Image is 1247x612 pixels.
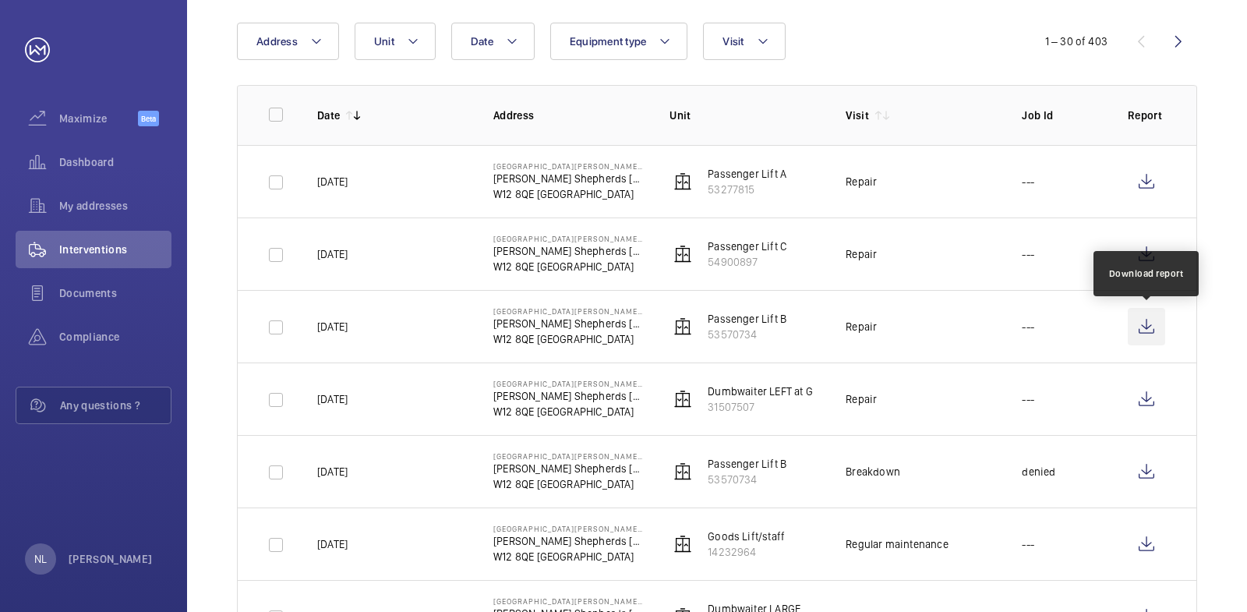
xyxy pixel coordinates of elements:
[317,536,348,552] p: [DATE]
[317,319,348,334] p: [DATE]
[846,246,877,262] div: Repair
[493,316,645,331] p: [PERSON_NAME] Shepherds [PERSON_NAME],
[708,327,786,342] p: 53570734
[493,461,645,476] p: [PERSON_NAME] Shepherds [PERSON_NAME],
[1022,391,1034,407] p: ---
[1128,108,1165,123] p: Report
[317,464,348,479] p: [DATE]
[493,161,645,171] p: [GEOGRAPHIC_DATA][PERSON_NAME][PERSON_NAME]
[1022,108,1103,123] p: Job Id
[669,108,821,123] p: Unit
[846,174,877,189] div: Repair
[69,551,153,567] p: [PERSON_NAME]
[1022,464,1055,479] p: denied
[1022,319,1034,334] p: ---
[317,246,348,262] p: [DATE]
[708,472,786,487] p: 53570734
[59,154,171,170] span: Dashboard
[673,535,692,554] img: elevator.svg
[708,456,786,472] p: Passenger Lift B
[708,239,786,254] p: Passenger Lift C
[846,391,877,407] div: Repair
[1022,174,1034,189] p: ---
[846,319,877,334] div: Repair
[34,551,47,567] p: NL
[708,544,785,560] p: 14232964
[59,242,171,257] span: Interventions
[846,108,869,123] p: Visit
[846,536,948,552] div: Regular maintenance
[550,23,688,60] button: Equipment type
[471,35,493,48] span: Date
[493,331,645,347] p: W12 8QE [GEOGRAPHIC_DATA]
[1022,246,1034,262] p: ---
[1109,267,1184,281] div: Download report
[493,596,645,606] p: [GEOGRAPHIC_DATA][PERSON_NAME][PERSON_NAME]
[451,23,535,60] button: Date
[256,35,298,48] span: Address
[673,462,692,481] img: elevator.svg
[708,254,786,270] p: 54900897
[493,549,645,564] p: W12 8QE [GEOGRAPHIC_DATA]
[493,451,645,461] p: [GEOGRAPHIC_DATA][PERSON_NAME][PERSON_NAME]
[493,171,645,186] p: [PERSON_NAME] Shepherds [PERSON_NAME],
[355,23,436,60] button: Unit
[493,243,645,259] p: [PERSON_NAME] Shepherds [PERSON_NAME],
[59,111,138,126] span: Maximize
[708,166,786,182] p: Passenger Lift A
[703,23,785,60] button: Visit
[317,174,348,189] p: [DATE]
[493,379,645,388] p: [GEOGRAPHIC_DATA][PERSON_NAME][PERSON_NAME]
[59,329,171,345] span: Compliance
[673,245,692,264] img: elevator.svg
[237,23,339,60] button: Address
[493,404,645,419] p: W12 8QE [GEOGRAPHIC_DATA]
[59,285,171,301] span: Documents
[493,388,645,404] p: [PERSON_NAME] Shepherds [PERSON_NAME],
[493,108,645,123] p: Address
[673,390,692,409] img: elevator.svg
[673,172,692,191] img: elevator.svg
[570,35,647,48] span: Equipment type
[708,311,786,327] p: Passenger Lift B
[60,398,171,413] span: Any questions ?
[708,182,786,197] p: 53277815
[1022,536,1034,552] p: ---
[708,384,813,399] p: Dumbwaiter LEFT at G
[846,464,900,479] div: Breakdown
[493,306,645,316] p: [GEOGRAPHIC_DATA][PERSON_NAME][PERSON_NAME]
[493,533,645,549] p: [PERSON_NAME] Shepherds [PERSON_NAME],
[673,317,692,336] img: elevator.svg
[317,108,340,123] p: Date
[493,234,645,243] p: [GEOGRAPHIC_DATA][PERSON_NAME][PERSON_NAME]
[708,399,813,415] p: 31507507
[708,529,785,544] p: Goods Lift/staff
[493,186,645,202] p: W12 8QE [GEOGRAPHIC_DATA]
[59,198,171,214] span: My addresses
[493,259,645,274] p: W12 8QE [GEOGRAPHIC_DATA]
[138,111,159,126] span: Beta
[722,35,744,48] span: Visit
[317,391,348,407] p: [DATE]
[374,35,394,48] span: Unit
[1045,34,1107,49] div: 1 – 30 of 403
[493,476,645,492] p: W12 8QE [GEOGRAPHIC_DATA]
[493,524,645,533] p: [GEOGRAPHIC_DATA][PERSON_NAME][PERSON_NAME]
